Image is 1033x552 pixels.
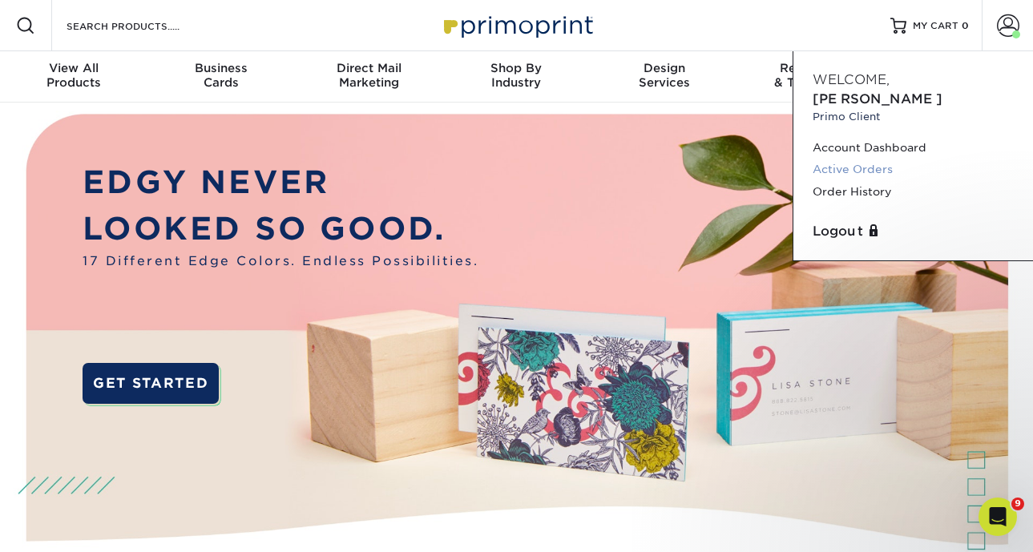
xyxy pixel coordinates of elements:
[813,72,890,87] span: Welcome,
[813,109,1014,124] small: Primo Client
[437,8,597,42] img: Primoprint
[83,205,478,252] p: LOOKED SO GOOD.
[295,61,442,90] div: Marketing
[83,252,478,270] span: 17 Different Edge Colors. Endless Possibilities.
[591,61,738,75] span: Design
[295,61,442,75] span: Direct Mail
[591,61,738,90] div: Services
[813,91,942,107] span: [PERSON_NAME]
[962,20,969,31] span: 0
[738,51,886,103] a: Resources& Templates
[147,61,295,75] span: Business
[913,19,958,33] span: MY CART
[979,498,1017,536] iframe: Intercom live chat
[738,61,886,75] span: Resources
[4,503,136,546] iframe: Google Customer Reviews
[813,222,1014,241] a: Logout
[442,51,590,103] a: Shop ByIndustry
[147,61,295,90] div: Cards
[83,159,478,205] p: EDGY NEVER
[813,137,1014,159] a: Account Dashboard
[65,16,221,35] input: SEARCH PRODUCTS.....
[442,61,590,75] span: Shop By
[83,363,219,404] a: GET STARTED
[738,61,886,90] div: & Templates
[147,51,295,103] a: BusinessCards
[442,61,590,90] div: Industry
[813,181,1014,203] a: Order History
[813,159,1014,180] a: Active Orders
[1011,498,1024,510] span: 9
[591,51,738,103] a: DesignServices
[295,51,442,103] a: Direct MailMarketing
